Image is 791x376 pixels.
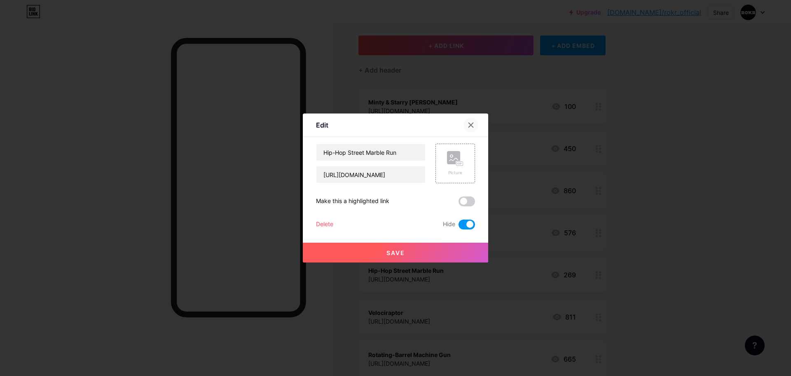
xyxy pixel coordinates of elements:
[447,170,463,176] div: Picture
[316,166,425,183] input: URL
[316,196,389,206] div: Make this a highlighted link
[443,220,455,229] span: Hide
[316,120,328,130] div: Edit
[316,144,425,161] input: Title
[303,243,488,262] button: Save
[316,220,333,229] div: Delete
[386,249,405,256] span: Save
